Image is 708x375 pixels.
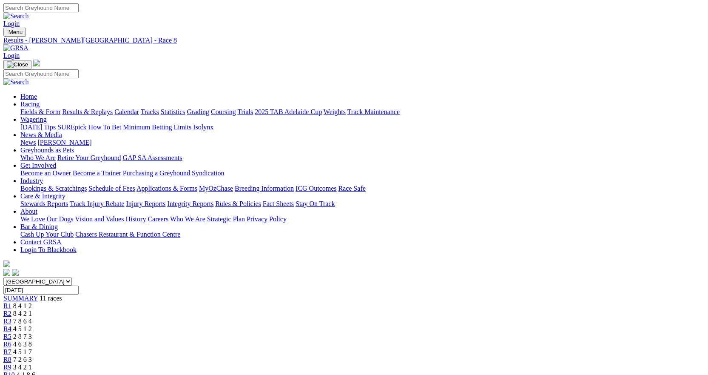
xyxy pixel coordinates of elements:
[3,28,26,37] button: Toggle navigation
[141,108,159,115] a: Tracks
[20,223,58,230] a: Bar & Dining
[20,215,705,223] div: About
[20,215,73,223] a: We Love Our Dogs
[3,286,79,295] input: Select date
[123,154,182,161] a: GAP SA Assessments
[3,310,11,317] a: R2
[73,169,121,177] a: Become a Trainer
[3,333,11,340] a: R5
[13,310,32,317] span: 8 4 2 1
[187,108,209,115] a: Grading
[3,69,79,78] input: Search
[88,185,135,192] a: Schedule of Fees
[20,108,705,116] div: Racing
[3,37,705,44] a: Results - [PERSON_NAME][GEOGRAPHIC_DATA] - Race 8
[20,185,87,192] a: Bookings & Scratchings
[20,177,43,184] a: Industry
[13,302,32,309] span: 8 4 1 2
[237,108,253,115] a: Trials
[13,318,32,325] span: 7 8 6 4
[20,200,68,207] a: Stewards Reports
[20,131,62,138] a: News & Media
[20,231,705,238] div: Bar & Dining
[12,269,19,276] img: twitter.svg
[3,44,28,52] img: GRSA
[7,61,28,68] img: Close
[20,200,705,208] div: Care & Integrity
[263,200,294,207] a: Fact Sheets
[3,356,11,363] a: R8
[3,260,10,267] img: logo-grsa-white.png
[20,185,705,192] div: Industry
[20,139,36,146] a: News
[3,269,10,276] img: facebook.svg
[57,123,86,131] a: SUREpick
[62,108,113,115] a: Results & Replays
[3,295,38,302] a: SUMMARY
[3,60,31,69] button: Toggle navigation
[338,185,365,192] a: Race Safe
[13,348,32,355] span: 4 5 1 7
[123,123,191,131] a: Minimum Betting Limits
[3,325,11,332] a: R4
[20,238,61,246] a: Contact GRSA
[192,169,224,177] a: Syndication
[324,108,346,115] a: Weights
[20,208,37,215] a: About
[20,116,47,123] a: Wagering
[37,139,91,146] a: [PERSON_NAME]
[3,348,11,355] a: R7
[75,215,124,223] a: Vision and Values
[20,169,71,177] a: Become an Owner
[75,231,180,238] a: Chasers Restaurant & Function Centre
[13,341,32,348] span: 4 6 3 8
[125,215,146,223] a: History
[167,200,213,207] a: Integrity Reports
[3,3,79,12] input: Search
[13,325,32,332] span: 4 5 1 2
[215,200,261,207] a: Rules & Policies
[247,215,287,223] a: Privacy Policy
[3,318,11,325] span: R3
[57,154,121,161] a: Retire Your Greyhound
[20,154,705,162] div: Greyhounds as Pets
[20,162,56,169] a: Get Involved
[20,146,74,154] a: Greyhounds as Pets
[3,341,11,348] span: R6
[296,200,335,207] a: Stay On Track
[235,185,294,192] a: Breeding Information
[3,20,20,27] a: Login
[3,52,20,59] a: Login
[136,185,197,192] a: Applications & Forms
[20,154,56,161] a: Who We Are
[199,185,233,192] a: MyOzChase
[126,200,165,207] a: Injury Reports
[70,200,124,207] a: Track Injury Rebate
[40,295,62,302] span: 11 races
[20,93,37,100] a: Home
[20,246,77,253] a: Login To Blackbook
[114,108,139,115] a: Calendar
[13,333,32,340] span: 2 8 7 3
[20,123,56,131] a: [DATE] Tips
[255,108,322,115] a: 2025 TAB Adelaide Cup
[20,139,705,146] div: News & Media
[88,123,122,131] a: How To Bet
[161,108,185,115] a: Statistics
[347,108,400,115] a: Track Maintenance
[207,215,245,223] a: Strategic Plan
[33,60,40,66] img: logo-grsa-white.png
[123,169,190,177] a: Purchasing a Greyhound
[3,364,11,371] a: R9
[170,215,205,223] a: Who We Are
[148,215,168,223] a: Careers
[20,192,65,200] a: Care & Integrity
[20,169,705,177] div: Get Involved
[3,302,11,309] span: R1
[193,123,213,131] a: Isolynx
